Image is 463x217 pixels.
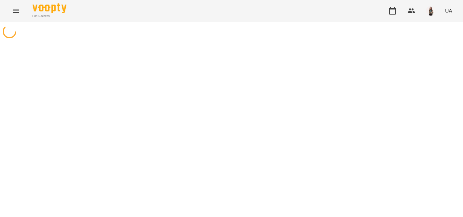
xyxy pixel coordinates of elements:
[33,14,66,18] span: For Business
[426,6,436,16] img: 6aba04e32ee3c657c737aeeda4e83600.jpg
[8,3,24,19] button: Menu
[445,7,452,14] span: UA
[442,4,455,17] button: UA
[33,3,66,13] img: Voopty Logo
